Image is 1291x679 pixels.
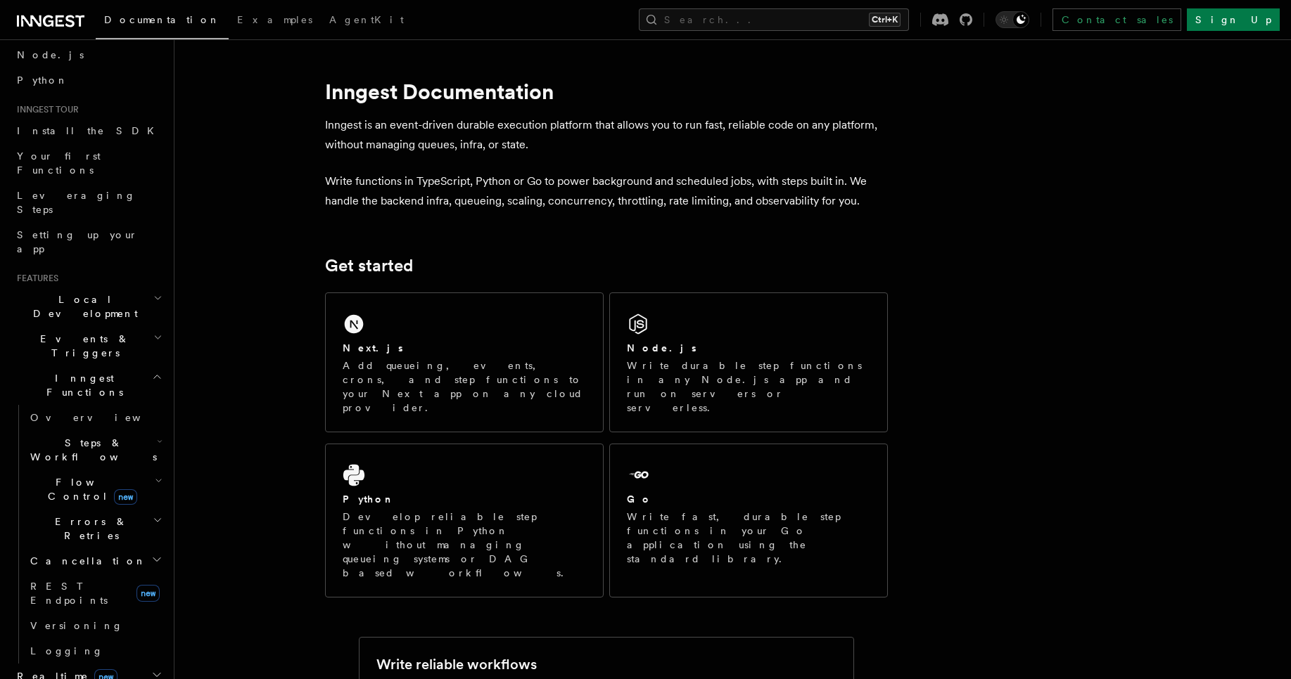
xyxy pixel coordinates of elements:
span: new [114,489,137,505]
p: Inngest is an event-driven durable execution platform that allows you to run fast, reliable code ... [325,115,888,155]
div: Inngest Functions [11,405,165,664]
button: Local Development [11,287,165,326]
a: Sign Up [1187,8,1280,31]
span: Local Development [11,292,153,321]
p: Add queueing, events, crons, and step functions to your Next app on any cloud provider. [343,358,586,415]
a: Node.js [11,42,165,67]
a: Get started [325,256,413,276]
p: Write functions in TypeScript, Python or Go to power background and scheduled jobs, with steps bu... [325,172,888,211]
button: Search...Ctrl+K [639,8,909,31]
a: Setting up your app [11,222,165,261]
span: Events & Triggers [11,332,153,360]
span: Leveraging Steps [17,190,136,215]
a: Overview [25,405,165,430]
h2: Node.js [627,341,697,355]
a: Contact sales [1052,8,1181,31]
kbd: Ctrl+K [869,13,901,27]
a: Next.jsAdd queueing, events, crons, and step functions to your Next app on any cloud provider. [325,292,604,432]
span: Inngest Functions [11,371,152,399]
span: Setting up your app [17,229,138,254]
h2: Go [627,492,652,506]
p: Develop reliable step functions in Python without managing queueing systems or DAG based workflows. [343,510,586,580]
a: Logging [25,638,165,664]
a: PythonDevelop reliable step functions in Python without managing queueing systems or DAG based wo... [325,444,604,597]
a: REST Endpointsnew [25,574,165,613]
a: Examples [229,4,321,38]
span: Node.js [17,49,84,60]
a: GoWrite fast, durable step functions in your Go application using the standard library. [609,444,888,597]
span: REST Endpoints [30,581,108,606]
span: AgentKit [329,14,404,25]
p: Write fast, durable step functions in your Go application using the standard library. [627,510,870,566]
h2: Write reliable workflows [376,654,537,674]
span: Documentation [104,14,220,25]
a: Versioning [25,613,165,638]
span: Overview [30,412,175,423]
a: Install the SDK [11,118,165,143]
a: AgentKit [321,4,412,38]
span: Steps & Workflows [25,436,157,464]
span: Examples [237,14,312,25]
span: Features [11,273,58,284]
a: Your first Functions [11,143,165,183]
span: Your first Functions [17,150,101,176]
h2: Python [343,492,395,506]
h1: Inngest Documentation [325,79,888,104]
span: Versioning [30,620,123,631]
span: Errors & Retries [25,515,153,543]
span: new [136,585,160,602]
span: Flow Control [25,475,155,503]
button: Toggle dark mode [996,11,1029,28]
span: Python [17,75,68,86]
a: Documentation [96,4,229,39]
button: Inngest Functions [11,366,165,405]
button: Flow Controlnew [25,470,165,509]
a: Python [11,67,165,93]
button: Steps & Workflows [25,430,165,470]
a: Node.jsWrite durable step functions in any Node.js app and run on servers or serverless. [609,292,888,432]
span: Cancellation [25,554,146,568]
span: Inngest tour [11,104,79,115]
span: Logging [30,645,103,657]
h2: Next.js [343,341,403,355]
p: Write durable step functions in any Node.js app and run on servers or serverless. [627,358,870,415]
span: Install the SDK [17,125,163,136]
a: Leveraging Steps [11,183,165,222]
button: Events & Triggers [11,326,165,366]
button: Errors & Retries [25,509,165,548]
button: Cancellation [25,548,165,574]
